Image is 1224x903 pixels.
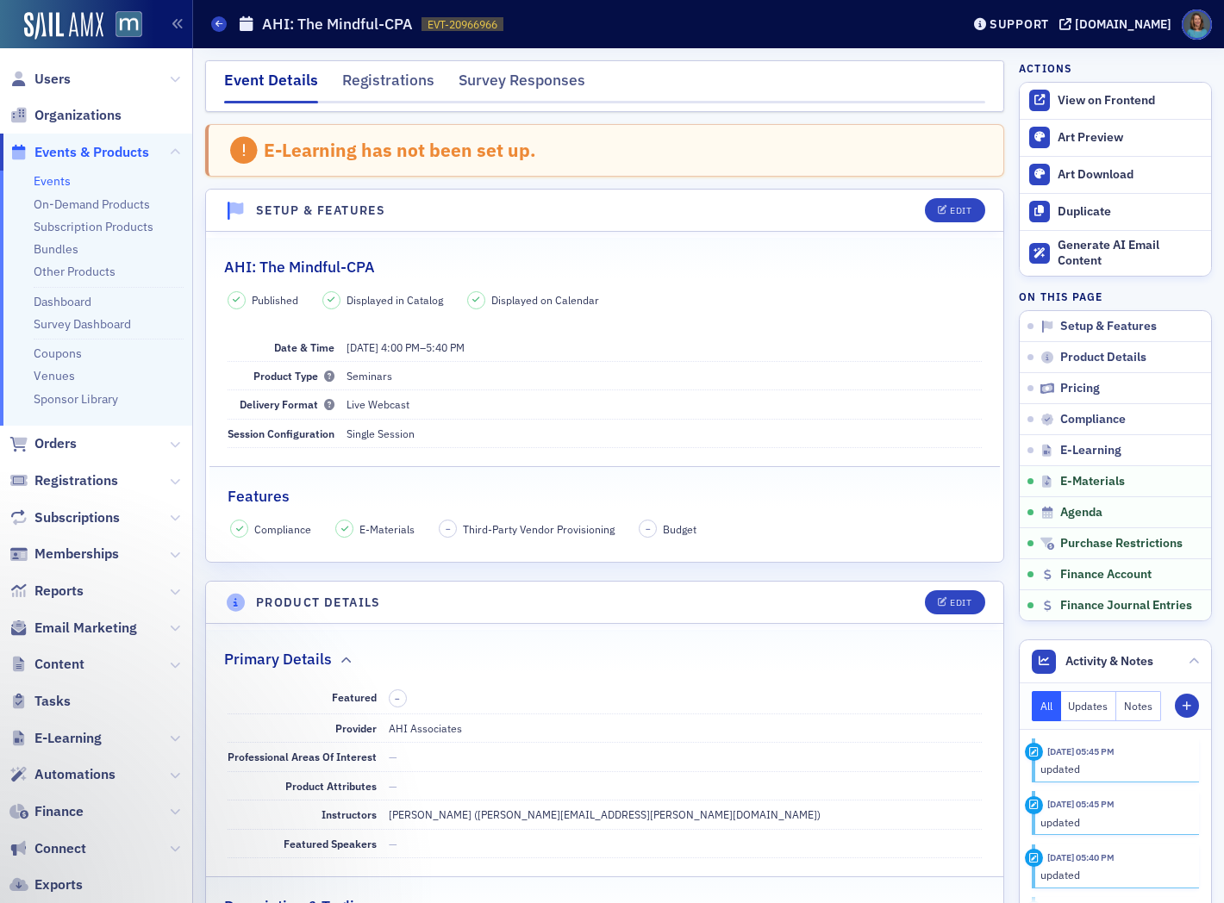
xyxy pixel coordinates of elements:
a: Orders [9,434,77,453]
span: Subscriptions [34,508,120,527]
a: Exports [9,875,83,894]
span: Published [252,292,298,308]
span: Live Webcast [347,397,409,411]
div: Update [1025,743,1043,761]
span: Provider [335,721,377,735]
div: updated [1040,814,1188,830]
span: E-Learning [1060,443,1121,458]
span: Purchase Restrictions [1060,536,1183,551]
button: Updates [1061,691,1117,721]
a: Content [9,655,84,674]
time: 9/18/2025 05:45 PM [1047,745,1115,757]
span: Email Marketing [34,619,137,638]
span: Memberships [34,545,119,564]
a: Connect [9,839,86,858]
span: Users [34,70,71,89]
div: Registrations [342,69,434,101]
span: Budget [663,521,696,537]
span: Automations [34,765,116,784]
button: Duplicate [1020,193,1211,230]
time: 5:40 PM [426,340,465,354]
span: Displayed in Catalog [347,292,443,308]
time: 4:00 PM [381,340,420,354]
button: Edit [925,198,984,222]
span: Single Session [347,427,415,440]
span: Finance Account [1060,567,1152,582]
div: Survey Responses [459,69,585,101]
span: – [395,693,400,705]
div: Art Download [1058,167,1202,183]
div: Update [1025,849,1043,867]
a: Memberships [9,545,119,564]
div: Edit [950,598,971,607]
span: Reports [34,582,84,601]
time: 9/18/2025 05:45 PM [1047,798,1115,810]
h4: Actions [1019,60,1072,76]
span: Setup & Features [1060,319,1157,334]
a: Subscriptions [9,508,120,527]
span: Seminars [347,369,392,383]
span: Agenda [1060,505,1102,520]
a: On-Demand Products [34,196,150,212]
button: Generate AI Email Content [1020,230,1211,277]
span: Featured [332,690,377,704]
span: Third-Party Vendor Provisioning [463,521,615,537]
span: Orders [34,434,77,453]
span: Content [34,655,84,674]
a: Sponsor Library [34,391,118,407]
a: Automations [9,765,116,784]
span: Compliance [1060,412,1126,427]
a: Art Preview [1020,120,1211,156]
a: Email Marketing [9,619,137,638]
span: Session Configuration [228,427,334,440]
span: Professional Areas Of Interest [228,750,377,763]
div: updated [1040,761,1188,776]
img: SailAMX [24,12,103,40]
h1: AHI: The Mindful-CPA [262,14,413,34]
span: — [389,750,397,763]
div: Duplicate [1058,204,1202,220]
a: Registrations [9,471,118,490]
span: — [389,837,397,850]
span: — [389,779,397,793]
a: Bundles [34,241,78,257]
span: AHI Associates [389,721,462,735]
a: Survey Dashboard [34,316,131,332]
h2: Features [228,485,290,508]
div: [PERSON_NAME] ([PERSON_NAME][EMAIL_ADDRESS][PERSON_NAME][DOMAIN_NAME]) [389,806,821,822]
span: – [646,523,651,535]
div: Support [990,16,1049,32]
span: Product Type [253,369,334,383]
div: Edit [950,206,971,215]
span: Pricing [1060,381,1100,396]
span: Organizations [34,106,122,125]
a: Dashboard [34,294,91,309]
button: [DOMAIN_NAME] [1059,18,1177,30]
span: Registrations [34,471,118,490]
span: Profile [1182,9,1212,40]
button: Edit [925,590,984,614]
a: Other Products [34,264,116,279]
a: Venues [34,368,75,383]
a: Art Download [1020,156,1211,193]
div: Art Preview [1058,130,1202,146]
span: E-Materials [1060,474,1125,489]
a: Events & Products [9,143,149,162]
img: SailAMX [116,11,142,38]
a: Coupons [34,346,82,361]
span: E-Materials [359,521,415,537]
a: Users [9,70,71,89]
time: 9/18/2025 05:40 PM [1047,851,1115,863]
span: Tasks [34,692,71,711]
span: Finance Journal Entries [1060,598,1192,613]
span: Product Details [1060,350,1146,365]
span: Delivery Format [240,397,334,411]
span: – [446,523,451,535]
span: Displayed on Calendar [491,292,599,308]
a: E-Learning [9,729,102,748]
span: Activity & Notes [1065,652,1153,670]
div: [DOMAIN_NAME] [1075,16,1171,32]
a: View on Frontend [1020,83,1211,119]
a: Organizations [9,106,122,125]
a: Tasks [9,692,71,711]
